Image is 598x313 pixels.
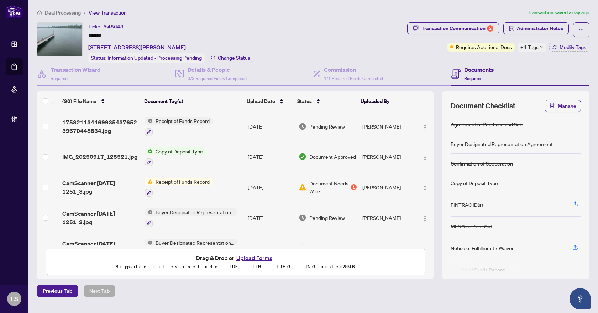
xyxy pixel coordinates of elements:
[107,55,202,61] span: Information Updated - Processing Pending
[360,233,416,264] td: [PERSON_NAME]
[62,118,139,135] span: 17582113446993543765239670448834.jpg
[245,142,296,172] td: [DATE]
[570,288,591,309] button: Open asap
[451,101,515,111] span: Document Checklist
[50,263,420,271] p: Supported files include .PDF, .JPG, .JPEG, .PNG under 25 MB
[208,54,253,62] button: Change Status
[456,43,512,51] span: Requires Additional Docs
[153,117,213,125] span: Receipt of Funds Record
[141,91,244,111] th: Document Tag(s)
[358,91,414,111] th: Uploaded By
[422,155,428,161] img: Logo
[360,203,416,233] td: [PERSON_NAME]
[309,214,345,222] span: Pending Review
[247,97,275,105] span: Upload Date
[145,239,237,258] button: Status IconBuyer Designated Representation Agreement
[153,178,213,185] span: Receipt of Funds Record
[51,65,101,74] h4: Transaction Wizard
[62,209,139,226] span: CamScanner [DATE] 1251_2.jpg
[145,147,153,155] img: Status Icon
[309,244,345,252] span: Pending Review
[309,153,356,161] span: Document Approved
[299,123,306,130] img: Document Status
[419,242,431,254] button: Logo
[218,55,250,60] span: Change Status
[324,65,383,74] h4: Commission
[422,216,428,221] img: Logo
[294,91,358,111] th: Status
[299,214,306,222] img: Document Status
[309,179,350,195] span: Document Needs Work
[62,97,96,105] span: (90) File Name
[419,212,431,223] button: Logo
[88,53,205,63] div: Status:
[153,239,237,247] span: Buyer Designated Representation Agreement
[244,91,294,111] th: Upload Date
[324,76,383,81] span: 1/1 Required Fields Completed
[520,43,539,51] span: +4 Tags
[62,179,139,196] span: CamScanner [DATE] 1251_3.jpg
[245,172,296,203] td: [DATE]
[245,203,296,233] td: [DATE]
[579,27,584,32] span: ellipsis
[419,151,431,162] button: Logo
[46,249,425,275] span: Drag & Drop orUpload FormsSupported files include .PDF, .JPG, .JPEG, .PNG under25MB
[245,111,296,142] td: [DATE]
[419,121,431,132] button: Logo
[360,172,416,203] td: [PERSON_NAME]
[509,26,514,31] span: solution
[88,43,186,52] span: [STREET_ADDRESS][PERSON_NAME]
[43,285,72,297] span: Previous Tab
[37,10,42,15] span: home
[153,208,237,216] span: Buyer Designated Representation Agreement
[299,153,306,161] img: Document Status
[360,111,416,142] td: [PERSON_NAME]
[560,45,586,50] span: Modify Tags
[309,123,345,130] span: Pending Review
[528,9,589,17] article: Transaction saved a day ago
[245,233,296,264] td: [DATE]
[451,179,498,187] div: Copy of Deposit Type
[51,76,68,81] span: Required
[145,239,153,247] img: Status Icon
[59,91,141,111] th: (90) File Name
[464,76,481,81] span: Required
[6,5,23,18] img: logo
[45,10,81,16] span: Deal Processing
[37,285,78,297] button: Previous Tab
[451,140,553,148] div: Buyer Designated Representation Agreement
[517,23,563,34] span: Administrator Notes
[451,244,514,252] div: Notice of Fulfillment / Waiver
[503,22,569,34] button: Administrator Notes
[62,239,139,257] span: CamScanner [DATE] 1251_1.jpg
[145,117,213,136] button: Status IconReceipt of Funds Record
[299,183,306,191] img: Document Status
[37,23,82,56] img: IMG-E12208240_1.jpg
[558,100,576,112] span: Manage
[487,25,493,32] div: 2
[464,65,494,74] h4: Documents
[297,97,312,105] span: Status
[451,120,523,128] div: Agreement of Purchase and Sale
[145,117,153,125] img: Status Icon
[153,147,206,155] span: Copy of Deposit Type
[360,142,416,172] td: [PERSON_NAME]
[84,9,86,17] li: /
[451,160,513,167] div: Confirmation of Cooperation
[234,253,274,263] button: Upload Forms
[196,253,274,263] span: Drag & Drop or
[62,152,138,161] span: IMG_20250917_125521.jpg
[188,76,247,81] span: 3/3 Required Fields Completed
[145,208,237,227] button: Status IconBuyer Designated Representation Agreement
[419,182,431,193] button: Logo
[11,294,18,304] span: LS
[549,43,589,52] button: Modify Tags
[145,178,213,197] button: Status IconReceipt of Funds Record
[451,201,483,209] div: FINTRAC ID(s)
[145,178,153,185] img: Status Icon
[107,23,124,30] span: 48648
[299,244,306,252] img: Document Status
[422,124,428,130] img: Logo
[451,222,492,230] div: MLS Sold Print Out
[421,23,493,34] div: Transaction Communication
